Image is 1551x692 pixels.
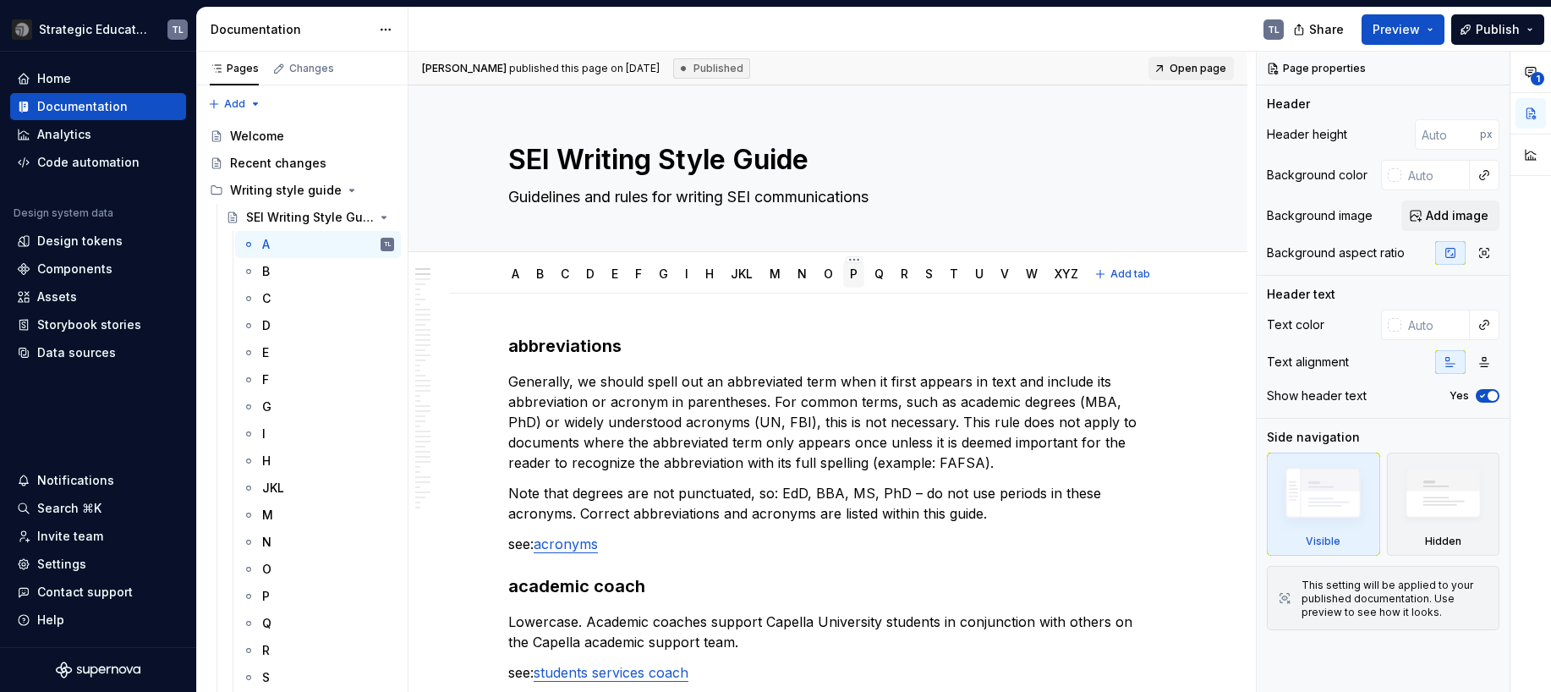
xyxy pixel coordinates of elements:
[203,92,266,116] button: Add
[262,642,270,659] div: R
[508,576,645,596] strong: academic coach
[235,231,401,258] a: ATL
[791,255,814,291] div: N
[37,584,133,601] div: Contact support
[10,495,186,522] button: Search ⌘K
[10,65,186,92] a: Home
[56,662,140,678] a: Supernova Logo
[1401,200,1499,231] button: Add image
[901,266,908,281] a: R
[230,128,284,145] div: Welcome
[534,664,688,681] a: students services coach
[1309,21,1344,38] span: Share
[37,556,86,573] div: Settings
[235,448,401,475] a: H
[211,21,370,38] div: Documentation
[1267,354,1349,371] div: Text alignment
[1267,286,1335,303] div: Header text
[230,155,326,172] div: Recent changes
[235,583,401,610] a: P
[262,290,271,307] div: C
[262,398,271,415] div: G
[1048,255,1085,291] div: XYZ
[10,579,186,606] button: Contact support
[10,467,186,494] button: Notifications
[1019,255,1044,291] div: W
[37,528,103,545] div: Invite team
[262,263,270,280] div: B
[37,261,112,277] div: Components
[422,62,507,74] span: [PERSON_NAME]
[1450,389,1469,403] label: Yes
[1267,453,1380,556] div: Visible
[868,255,891,291] div: Q
[1362,14,1444,45] button: Preview
[235,420,401,448] a: I
[1267,244,1405,261] div: Background aspect ratio
[10,311,186,338] a: Storybook stories
[1387,453,1500,556] div: Hidden
[1480,128,1493,141] p: px
[1415,119,1480,150] input: Auto
[262,426,266,442] div: I
[1267,167,1367,184] div: Background color
[37,126,91,143] div: Analytics
[262,371,269,388] div: F
[678,255,695,291] div: I
[918,255,940,291] div: S
[508,662,1148,683] p: see:
[699,255,721,291] div: H
[37,98,128,115] div: Documentation
[943,255,965,291] div: T
[673,58,750,79] div: Published
[1110,267,1150,281] span: Add tab
[950,266,958,281] a: T
[14,206,113,220] div: Design system data
[262,669,270,686] div: S
[384,236,391,253] div: TL
[10,339,186,366] a: Data sources
[1306,535,1340,548] div: Visible
[554,255,576,291] div: C
[968,255,990,291] div: U
[1267,429,1360,446] div: Side navigation
[724,255,759,291] div: JKL
[37,472,114,489] div: Notifications
[39,21,147,38] div: Strategic Education Inc. Writing Resources
[1170,62,1226,75] span: Open page
[561,266,569,281] a: C
[1476,21,1520,38] span: Publish
[37,316,141,333] div: Storybook stories
[10,228,186,255] a: Design tokens
[10,121,186,148] a: Analytics
[1267,207,1373,224] div: Background image
[505,184,1144,211] textarea: Guidelines and rules for writing SEI communications
[224,97,245,111] span: Add
[203,150,401,177] a: Recent changes
[235,664,401,691] a: S
[508,534,1148,554] p: see:
[230,182,342,199] div: Writing style guide
[262,507,273,524] div: M
[235,502,401,529] a: M
[37,154,140,171] div: Code automation
[37,500,101,517] div: Search ⌘K
[235,366,401,393] a: F
[529,255,551,291] div: B
[628,255,649,291] div: F
[10,607,186,634] button: Help
[797,266,807,281] a: N
[262,453,271,470] div: H
[219,204,401,231] a: SEI Writing Style Guide
[586,266,595,281] a: D
[1268,23,1280,36] div: TL
[10,523,186,550] a: Invite team
[37,70,71,87] div: Home
[262,344,269,361] div: E
[770,266,781,281] a: M
[235,556,401,583] a: O
[262,317,271,334] div: D
[1425,535,1461,548] div: Hidden
[611,266,618,281] a: E
[10,149,186,176] a: Code automation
